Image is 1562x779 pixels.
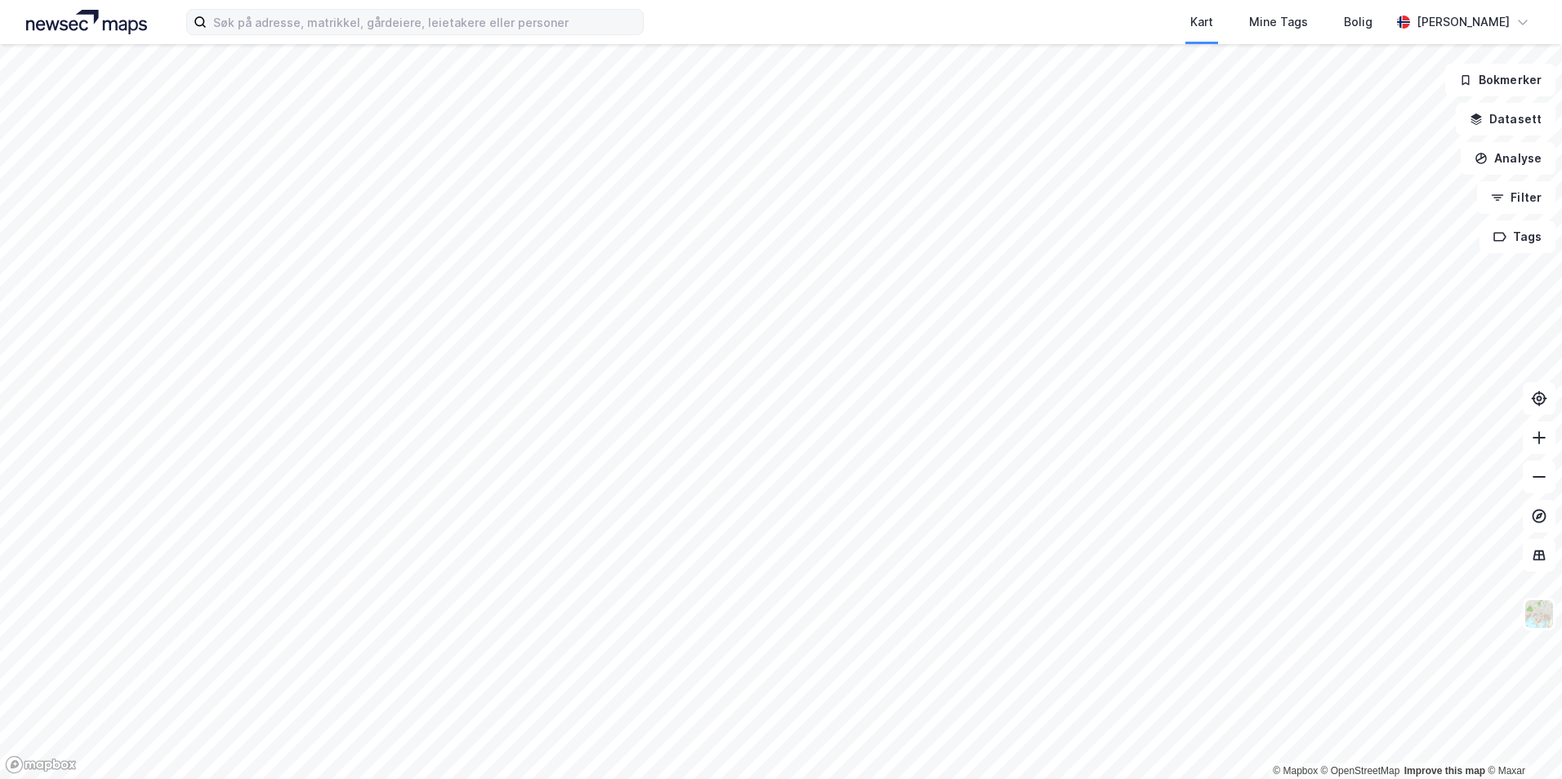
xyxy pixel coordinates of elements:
iframe: Chat Widget [1480,701,1562,779]
button: Datasett [1456,103,1555,136]
button: Analyse [1461,142,1555,175]
div: Kontrollprogram for chat [1480,701,1562,779]
img: logo.a4113a55bc3d86da70a041830d287a7e.svg [26,10,147,34]
a: Mapbox [1273,765,1318,777]
div: [PERSON_NAME] [1417,12,1510,32]
div: Bolig [1344,12,1372,32]
button: Tags [1479,220,1555,253]
div: Mine Tags [1249,12,1308,32]
a: Mapbox homepage [5,755,77,774]
div: Kart [1190,12,1213,32]
button: Filter [1477,181,1555,214]
img: Z [1524,599,1555,630]
input: Søk på adresse, matrikkel, gårdeiere, leietakere eller personer [207,10,643,34]
button: Bokmerker [1445,64,1555,96]
a: Improve this map [1404,765,1485,777]
a: OpenStreetMap [1321,765,1400,777]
